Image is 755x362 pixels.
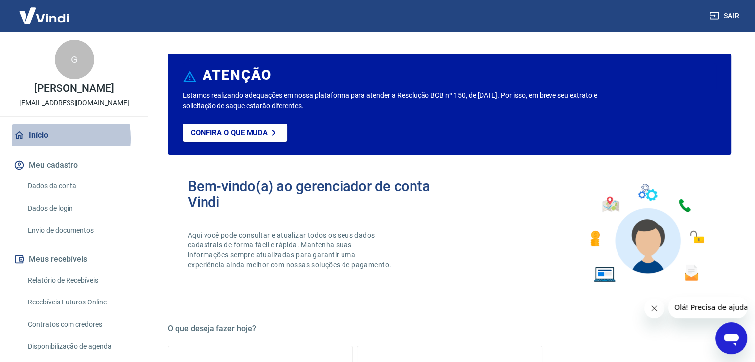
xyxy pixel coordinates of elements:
a: Recebíveis Futuros Online [24,292,137,312]
p: [PERSON_NAME] [34,83,114,94]
img: Imagem de um avatar masculino com diversos icones exemplificando as funcionalidades do gerenciado... [581,179,711,288]
p: Aqui você pode consultar e atualizar todos os seus dados cadastrais de forma fácil e rápida. Mant... [188,230,393,270]
a: Envio de documentos [24,220,137,241]
iframe: Mensagem da empresa [668,297,747,318]
button: Sair [707,7,743,25]
a: Disponibilização de agenda [24,336,137,357]
iframe: Botão para abrir a janela de mensagens [715,322,747,354]
button: Meu cadastro [12,154,137,176]
a: Dados de login [24,198,137,219]
a: Dados da conta [24,176,137,196]
button: Meus recebíveis [12,248,137,270]
p: Estamos realizando adequações em nossa plataforma para atender a Resolução BCB nº 150, de [DATE].... [183,90,610,111]
a: Confira o que muda [183,124,287,142]
h2: Bem-vindo(a) ao gerenciador de conta Vindi [188,179,450,210]
a: Contratos com credores [24,314,137,335]
h5: O que deseja fazer hoje? [168,324,731,334]
p: [EMAIL_ADDRESS][DOMAIN_NAME] [19,98,129,108]
span: Olá! Precisa de ajuda? [6,7,83,15]
p: Confira o que muda [191,128,268,137]
h6: ATENÇÃO [203,70,272,80]
div: G [55,40,94,79]
a: Início [12,124,137,146]
img: Vindi [12,0,76,31]
a: Relatório de Recebíveis [24,270,137,291]
iframe: Fechar mensagem [644,299,664,318]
